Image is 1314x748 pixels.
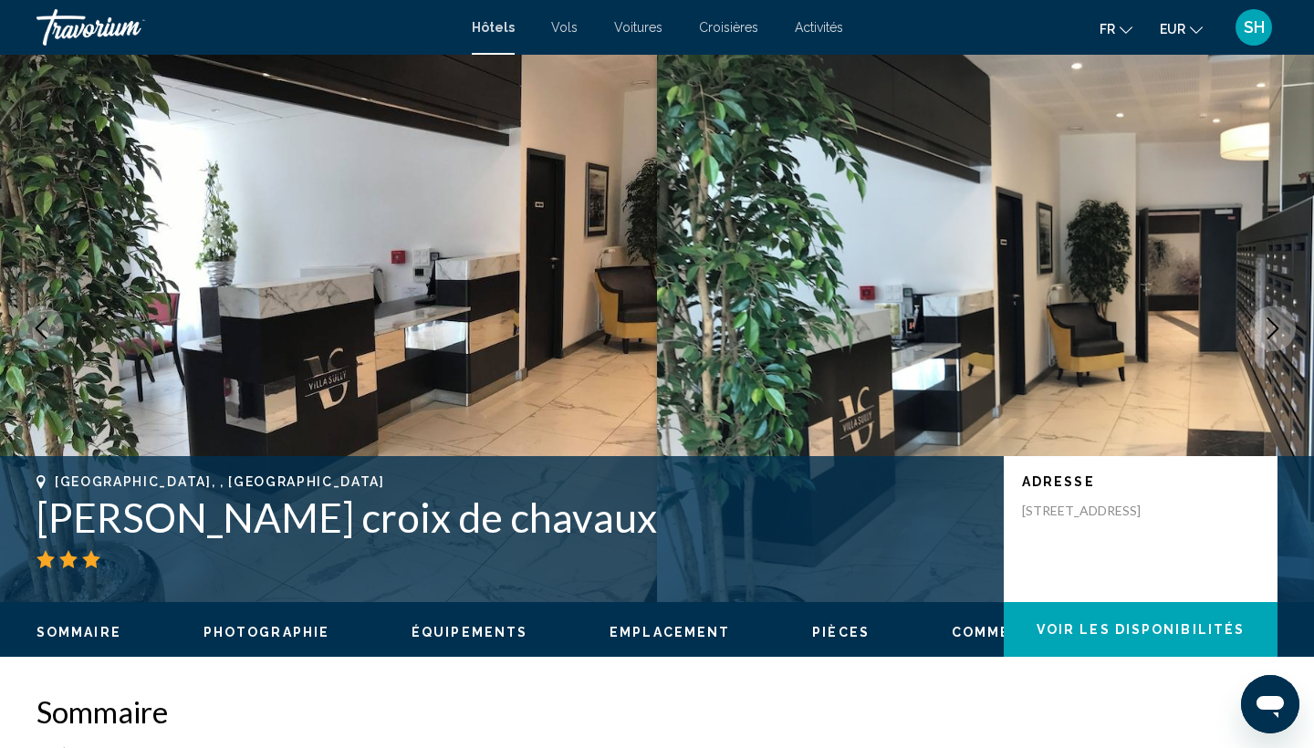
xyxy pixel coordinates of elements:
[1160,16,1203,42] button: Change currency
[1244,18,1265,36] span: SH
[610,625,730,639] span: Emplacement
[55,474,385,489] span: [GEOGRAPHIC_DATA], , [GEOGRAPHIC_DATA]
[36,693,1277,730] h2: Sommaire
[1022,503,1168,519] p: [STREET_ADDRESS]
[812,625,870,639] span: Pièces
[36,625,121,639] span: Sommaire
[699,20,758,35] a: Croisières
[1241,675,1299,733] iframe: Bouton de lancement de la fenêtre de messagerie
[1250,306,1296,351] button: Next image
[36,9,454,46] a: Travorium
[203,624,329,640] button: Photographie
[412,624,527,640] button: Équipements
[551,20,578,35] a: Vols
[1100,22,1115,36] span: fr
[36,493,985,541] h1: [PERSON_NAME] croix de chavaux
[36,624,121,640] button: Sommaire
[1160,22,1185,36] span: EUR
[1037,623,1245,638] span: Voir les disponibilités
[610,624,730,640] button: Emplacement
[412,625,527,639] span: Équipements
[614,20,662,35] a: Voitures
[1100,16,1132,42] button: Change language
[18,306,64,351] button: Previous image
[952,624,1079,640] button: Commentaires
[1004,602,1277,657] button: Voir les disponibilités
[1022,474,1259,489] p: Adresse
[812,624,870,640] button: Pièces
[472,20,515,35] a: Hôtels
[795,20,843,35] a: Activités
[203,625,329,639] span: Photographie
[1230,8,1277,47] button: User Menu
[952,625,1079,639] span: Commentaires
